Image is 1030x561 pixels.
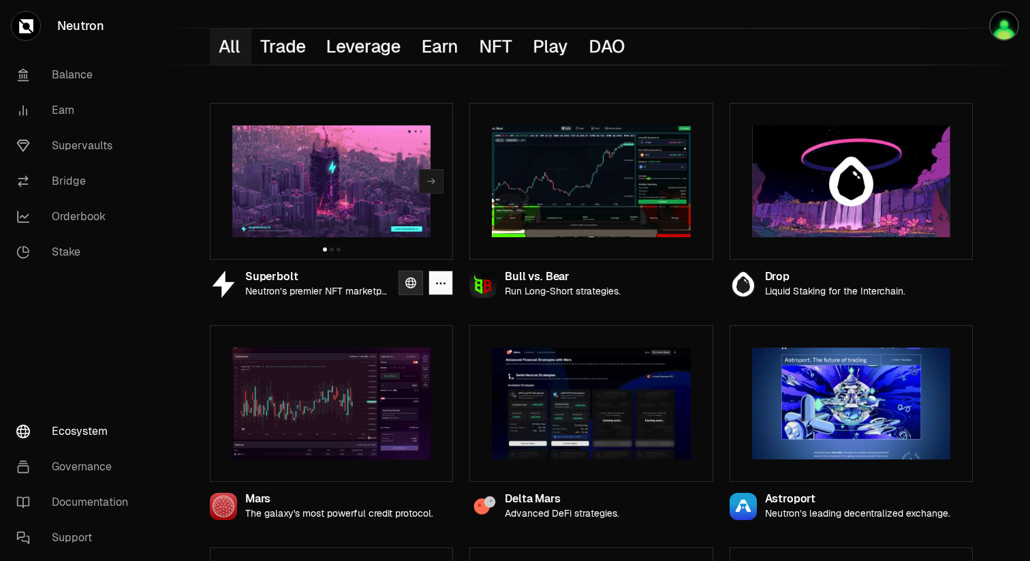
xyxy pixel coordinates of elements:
div: 22 [241,51,242,52]
p: Advanced DeFi strategies. [505,508,619,519]
a: Balance [5,57,147,93]
div: Superbolt [245,271,388,283]
p: Liquid Staking for the Interchain. [765,286,905,297]
div: 6 [402,51,403,52]
img: Drop preview image [752,125,950,237]
a: Documentation [5,485,147,520]
button: Trade [252,29,318,65]
button: NFT [471,29,524,65]
img: Mars preview image [232,348,431,459]
a: Governance [5,449,147,485]
p: Neutron’s leading decentralized exchange. [765,508,950,519]
a: Ecosystem [5,414,147,449]
img: Superbolt preview image [232,125,431,237]
p: Neutron’s premier NFT marketplace. [245,286,388,297]
img: Alex [989,11,1019,41]
a: Earn [5,93,147,128]
a: Stake [5,234,147,270]
div: Delta Mars [505,494,619,505]
p: The galaxy's most powerful credit protocol. [245,508,433,519]
a: Supervaults [5,128,147,164]
a: Orderbook [5,199,147,234]
div: 6 [307,51,308,52]
div: Bull vs. Bear [505,271,621,283]
a: Support [5,520,147,556]
img: Delta Mars preview image [492,348,690,459]
p: Run Long-Short strategies. [505,286,621,297]
div: 4 [569,51,570,52]
div: Drop [765,271,905,283]
button: Leverage [317,29,413,65]
button: All [210,29,252,65]
button: Earn [413,29,471,65]
button: DAO [580,29,637,65]
a: Bridge [5,164,147,199]
button: Play [524,29,580,65]
img: Astroport preview image [752,348,950,459]
img: Bull vs. Bear preview image [492,125,690,237]
div: Astroport [765,494,950,505]
div: 1 [513,51,514,52]
div: Mars [245,494,433,505]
